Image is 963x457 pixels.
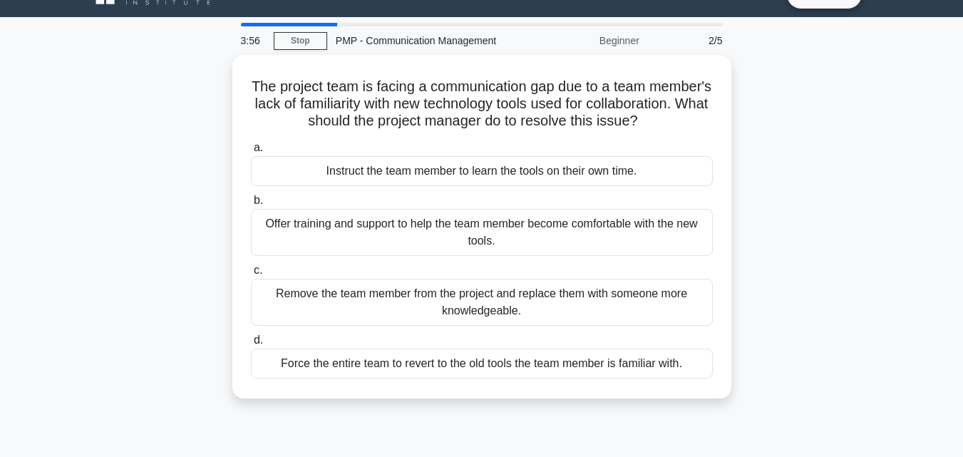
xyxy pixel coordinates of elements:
[254,194,263,206] span: b.
[327,26,523,55] div: PMP - Communication Management
[251,349,713,379] div: Force the entire team to revert to the old tools the team member is familiar with.
[523,26,648,55] div: Beginner
[251,156,713,186] div: Instruct the team member to learn the tools on their own time.
[249,78,714,130] h5: The project team is facing a communication gap due to a team member's lack of familiarity with ne...
[254,264,262,276] span: c.
[232,26,274,55] div: 3:56
[254,334,263,346] span: d.
[251,279,713,326] div: Remove the team member from the project and replace them with someone more knowledgeable.
[251,209,713,256] div: Offer training and support to help the team member become comfortable with the new tools.
[274,32,327,50] a: Stop
[254,141,263,153] span: a.
[648,26,731,55] div: 2/5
